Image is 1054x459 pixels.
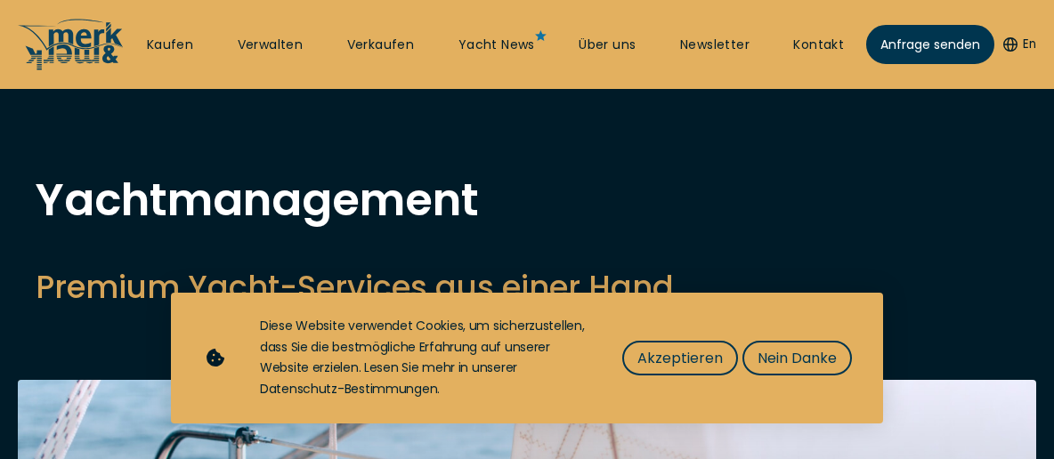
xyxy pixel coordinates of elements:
a: Kontakt [793,36,844,54]
a: Über uns [579,36,636,54]
button: Nein Danke [742,341,852,375]
h2: Premium Yacht-Services aus einer Hand [36,265,1018,309]
span: Akzeptieren [637,347,723,369]
a: Verkaufen [347,36,415,54]
span: Anfrage senden [880,36,980,54]
h1: Yachtmanagement [36,178,1018,222]
span: Nein Danke [758,347,837,369]
button: Akzeptieren [622,341,738,375]
button: En [1003,36,1036,53]
a: Yacht News [458,36,535,54]
a: Datenschutz-Bestimmungen [260,380,437,398]
a: Verwalten [238,36,304,54]
a: Anfrage senden [866,25,994,64]
div: Diese Website verwendet Cookies, um sicherzustellen, dass Sie die bestmögliche Erfahrung auf unse... [260,316,587,400]
a: Kaufen [147,36,193,54]
a: Newsletter [680,36,750,54]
